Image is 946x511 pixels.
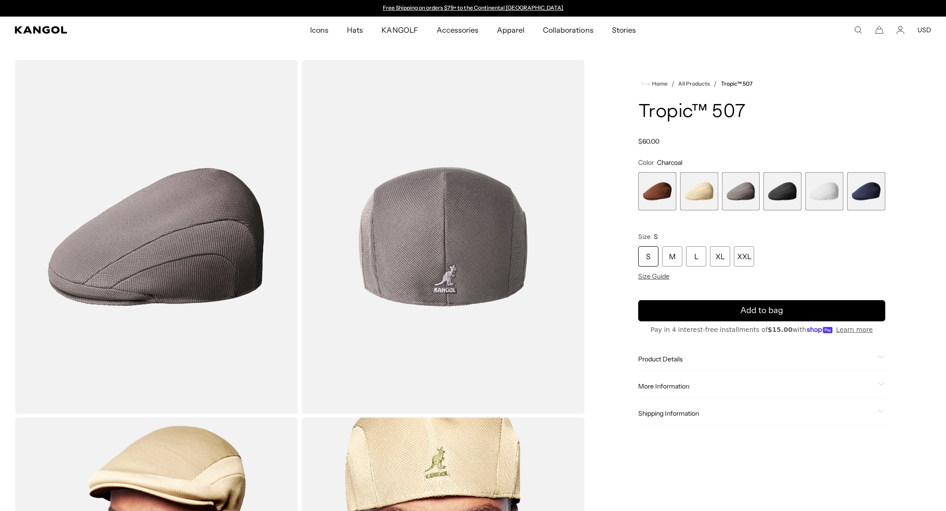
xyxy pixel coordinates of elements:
li: / [668,78,675,89]
div: 1 of 2 [378,5,568,12]
div: 5 of 6 [805,172,843,210]
h1: Tropic™ 507 [638,102,885,122]
button: USD [917,26,931,34]
a: Kangol [15,26,206,34]
slideshow-component: Announcement bar [378,5,568,12]
a: KANGOLF [372,17,427,43]
span: $60.00 [638,137,659,145]
span: More Information [638,382,874,390]
span: Icons [310,17,329,43]
a: Home [642,80,668,88]
span: Shipping Information [638,409,874,418]
div: S [638,246,658,267]
a: All Products [678,81,710,87]
span: Charcoal [657,158,682,167]
a: Collaborations [534,17,602,43]
span: Home [650,81,668,87]
a: Tropic™ 507 [721,81,753,87]
a: Icons [301,17,338,43]
img: color-charcoal [15,60,298,414]
a: Account [896,26,905,34]
a: Accessories [427,17,488,43]
span: Add to bag [740,304,783,317]
span: Size [638,232,651,241]
span: S [654,232,658,241]
a: Apparel [488,17,534,43]
div: 3 of 6 [722,172,760,210]
span: Color [638,158,654,167]
label: Black [763,172,802,210]
span: KANGOLF [381,17,418,43]
a: Hats [338,17,372,43]
button: Add to bag [638,300,885,321]
label: Charcoal [722,172,760,210]
span: Apparel [497,17,525,43]
span: Stories [612,17,636,43]
button: Cart [875,26,883,34]
div: 1 of 6 [638,172,676,210]
nav: breadcrumbs [638,78,885,89]
label: Beige [680,172,718,210]
div: 2 of 6 [680,172,718,210]
label: White [805,172,843,210]
div: XL [710,246,730,267]
span: Accessories [437,17,479,43]
div: XXL [734,246,754,267]
a: Free Shipping on orders $79+ to the Continental [GEOGRAPHIC_DATA] [383,4,564,11]
span: Hats [347,17,363,43]
summary: Search here [854,26,862,34]
span: Collaborations [543,17,593,43]
label: Navy [847,172,885,210]
img: color-charcoal [302,60,585,414]
div: Announcement [378,5,568,12]
div: 6 of 6 [847,172,885,210]
li: / [710,78,717,89]
label: Mahogany [638,172,676,210]
span: Product Details [638,355,874,363]
div: L [686,246,706,267]
div: 4 of 6 [763,172,802,210]
a: Stories [603,17,645,43]
span: Size Guide [638,272,669,280]
div: M [662,246,682,267]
